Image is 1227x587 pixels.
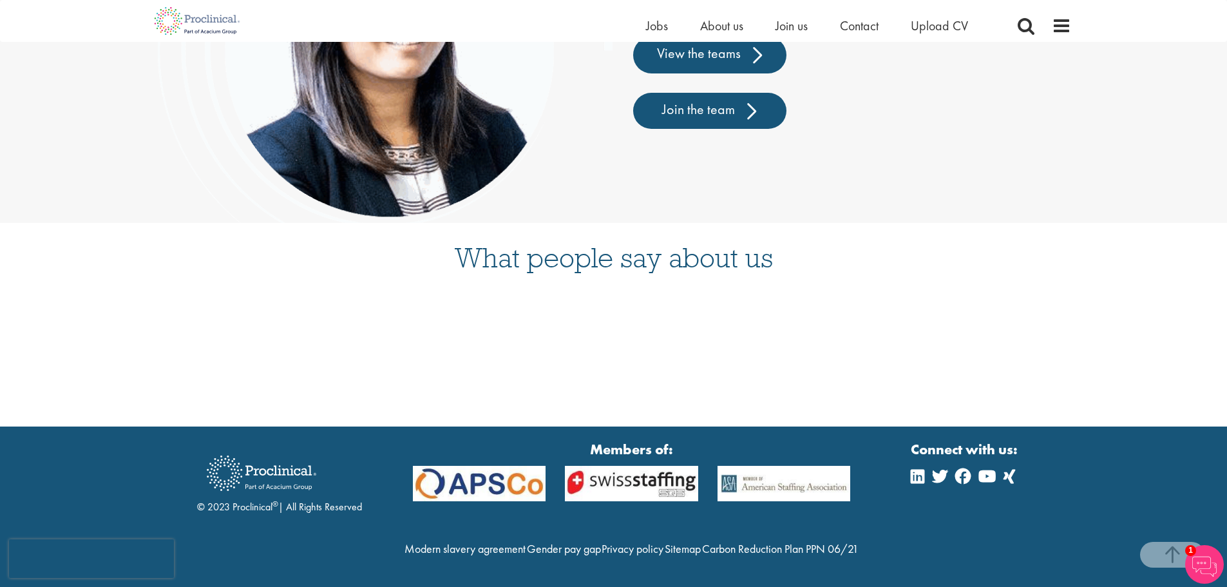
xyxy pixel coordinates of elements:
img: APSCo [555,466,708,501]
iframe: reCAPTCHA [9,539,174,578]
a: Modern slavery agreement [404,541,526,556]
a: Sitemap [665,541,701,556]
a: Carbon Reduction Plan PPN 06/21 [702,541,859,556]
a: Gender pay gap [527,541,601,556]
img: APSCo [708,466,861,501]
span: 1 [1185,545,1196,556]
strong: Connect with us: [911,439,1020,459]
img: Chatbot [1185,545,1224,584]
sup: ® [272,499,278,509]
strong: Members of: [413,439,851,459]
a: Privacy policy [602,541,663,556]
a: Jobs [646,17,668,34]
img: APSCo [403,466,556,501]
a: Upload CV [911,17,968,34]
a: Contact [840,17,879,34]
a: View the teams [633,37,786,73]
a: Join the team [633,93,786,129]
a: About us [700,17,743,34]
img: Proclinical Recruitment [197,447,326,500]
iframe: Customer reviews powered by Trustpilot [147,298,1081,388]
div: © 2023 Proclinical | All Rights Reserved [197,446,362,515]
a: Join us [775,17,808,34]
